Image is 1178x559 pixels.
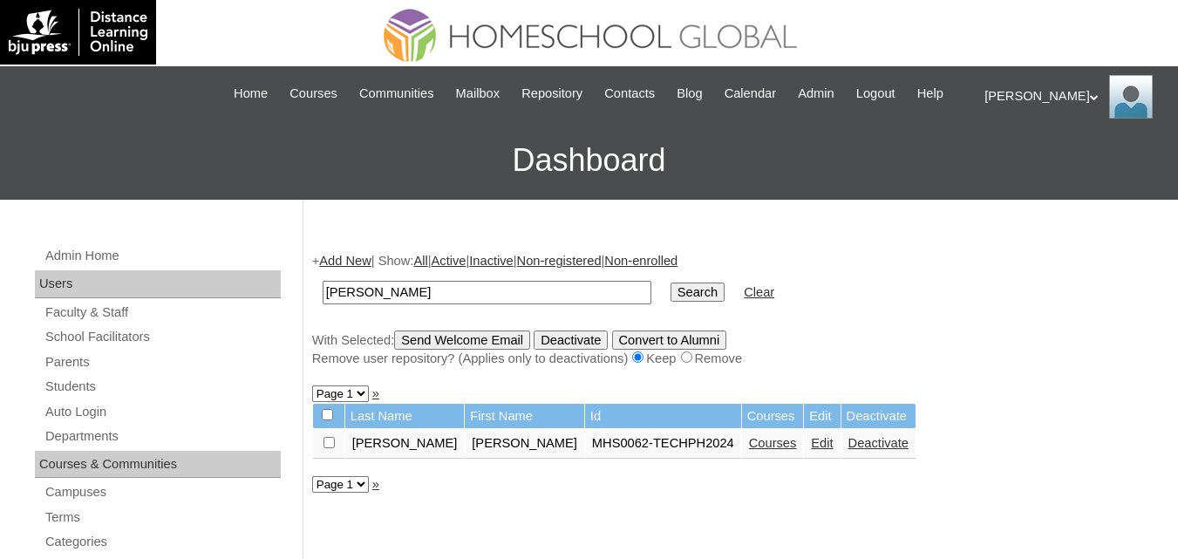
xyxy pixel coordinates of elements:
[281,84,346,104] a: Courses
[35,270,281,298] div: Users
[372,386,379,400] a: »
[604,84,655,104] span: Contacts
[1109,75,1153,119] img: Ariane Ebuen
[44,426,281,447] a: Departments
[716,84,785,104] a: Calendar
[44,531,281,553] a: Categories
[604,254,678,268] a: Non-enrolled
[534,331,608,350] input: Deactivate
[848,84,904,104] a: Logout
[9,9,147,56] img: logo-white.png
[44,481,281,503] a: Campuses
[234,84,268,104] span: Home
[585,404,741,429] td: Id
[432,254,466,268] a: Active
[811,436,833,450] a: Edit
[44,245,281,267] a: Admin Home
[44,401,281,423] a: Auto Login
[44,507,281,528] a: Terms
[351,84,443,104] a: Communities
[856,84,895,104] span: Logout
[447,84,509,104] a: Mailbox
[677,84,702,104] span: Blog
[394,331,530,350] input: Send Welcome Email
[345,404,465,429] td: Last Name
[44,376,281,398] a: Students
[469,254,514,268] a: Inactive
[9,121,1169,200] h3: Dashboard
[372,477,379,491] a: »
[465,429,584,459] td: [PERSON_NAME]
[596,84,664,104] a: Contacts
[513,84,591,104] a: Repository
[225,84,276,104] a: Home
[312,331,1161,368] div: With Selected:
[323,281,651,304] input: Search
[744,285,774,299] a: Clear
[44,302,281,324] a: Faculty & Staff
[585,429,741,459] td: MHS0062-TECHPH2024
[44,351,281,373] a: Parents
[413,254,427,268] a: All
[798,84,834,104] span: Admin
[319,254,371,268] a: Add New
[848,436,909,450] a: Deactivate
[984,75,1161,119] div: [PERSON_NAME]
[312,252,1161,367] div: + | Show: | | | |
[44,326,281,348] a: School Facilitators
[742,404,804,429] td: Courses
[804,404,840,429] td: Edit
[289,84,337,104] span: Courses
[465,404,584,429] td: First Name
[612,331,727,350] input: Convert to Alumni
[725,84,776,104] span: Calendar
[359,84,434,104] span: Communities
[668,84,711,104] a: Blog
[841,404,916,429] td: Deactivate
[909,84,952,104] a: Help
[35,451,281,479] div: Courses & Communities
[917,84,943,104] span: Help
[456,84,500,104] span: Mailbox
[671,283,725,302] input: Search
[789,84,843,104] a: Admin
[517,254,602,268] a: Non-registered
[521,84,582,104] span: Repository
[749,436,797,450] a: Courses
[345,429,465,459] td: [PERSON_NAME]
[312,350,1161,368] div: Remove user repository? (Applies only to deactivations) Keep Remove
